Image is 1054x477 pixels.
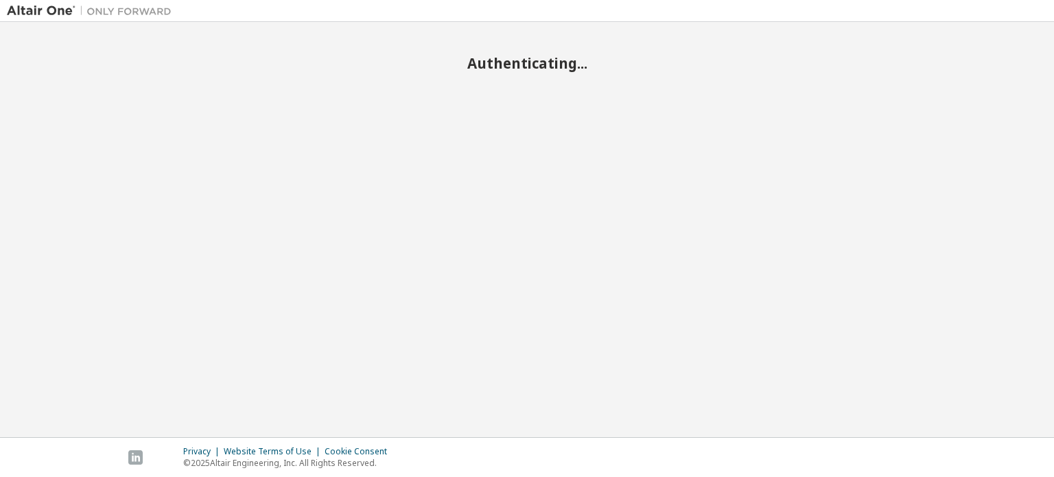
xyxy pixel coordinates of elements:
[183,446,224,457] div: Privacy
[325,446,395,457] div: Cookie Consent
[224,446,325,457] div: Website Terms of Use
[183,457,395,469] p: © 2025 Altair Engineering, Inc. All Rights Reserved.
[7,4,178,18] img: Altair One
[7,54,1047,72] h2: Authenticating...
[128,450,143,465] img: linkedin.svg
